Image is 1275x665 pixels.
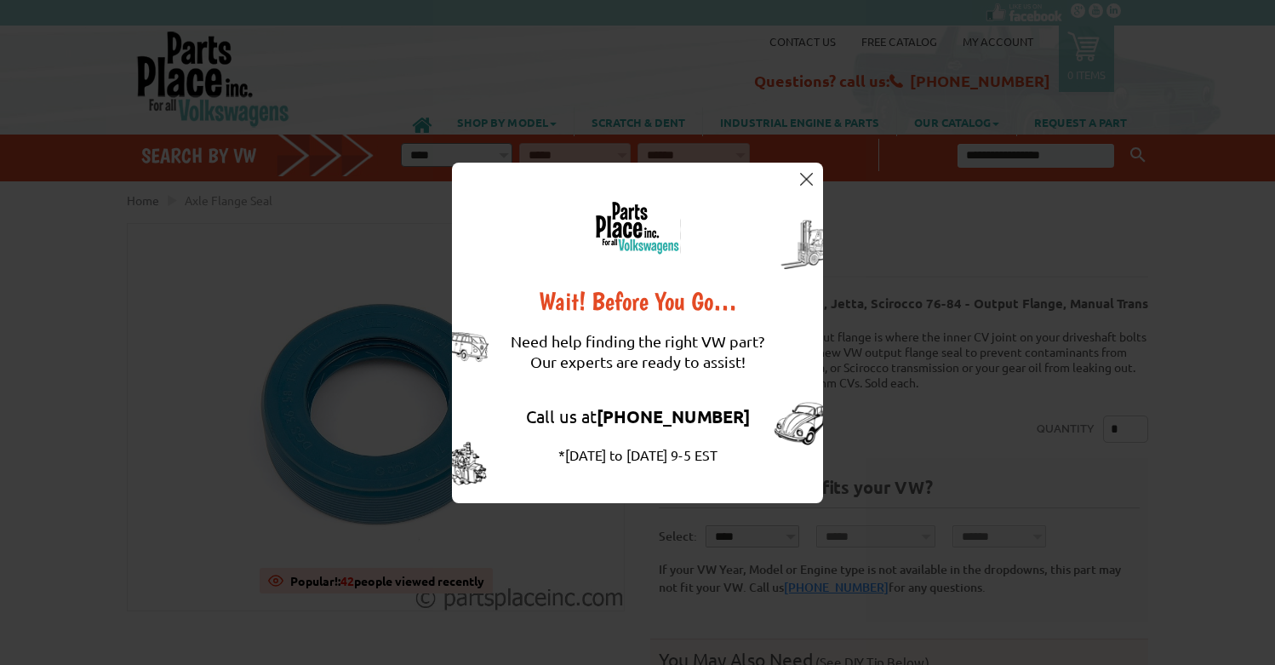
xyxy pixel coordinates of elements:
a: Call us at[PHONE_NUMBER] [526,405,750,427]
img: logo [594,201,681,255]
strong: [PHONE_NUMBER] [597,405,750,427]
div: Need help finding the right VW part? Our experts are ready to assist! [511,314,764,389]
div: Wait! Before You Go… [511,289,764,314]
img: close [800,173,813,186]
div: *[DATE] to [DATE] 9-5 EST [511,444,764,465]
